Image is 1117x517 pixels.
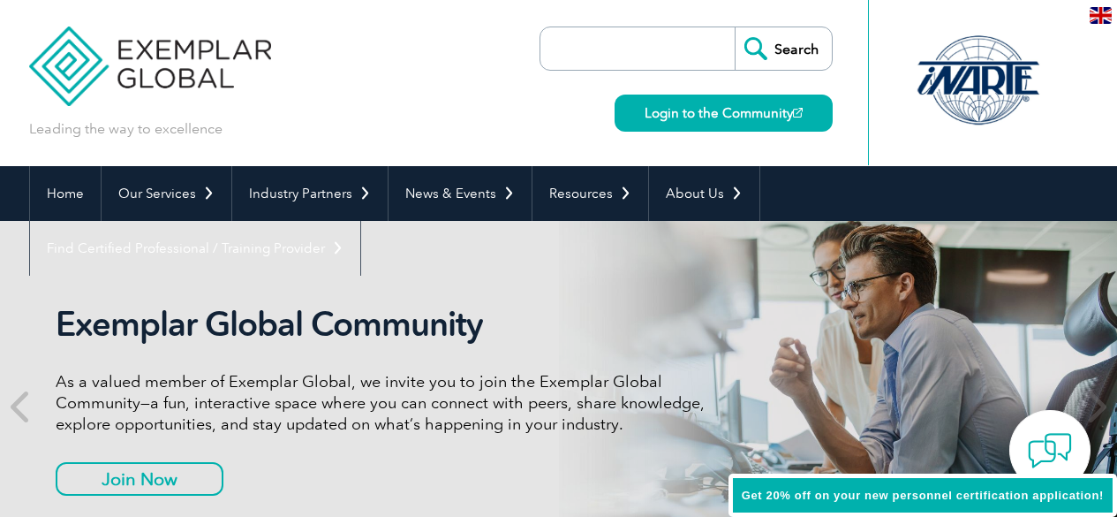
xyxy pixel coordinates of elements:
a: Our Services [102,166,231,221]
p: Leading the way to excellence [29,119,223,139]
a: Industry Partners [232,166,388,221]
span: Get 20% off on your new personnel certification application! [742,489,1104,502]
img: contact-chat.png [1028,429,1072,473]
a: Resources [532,166,648,221]
input: Search [735,27,832,70]
a: Home [30,166,101,221]
img: en [1090,7,1112,24]
p: As a valued member of Exemplar Global, we invite you to join the Exemplar Global Community—a fun,... [56,371,718,435]
h2: Exemplar Global Community [56,304,718,345]
a: News & Events [389,166,532,221]
a: Join Now [56,462,223,496]
a: Find Certified Professional / Training Provider [30,221,360,276]
a: Login to the Community [615,95,833,132]
img: open_square.png [793,108,803,118]
a: About Us [649,166,759,221]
